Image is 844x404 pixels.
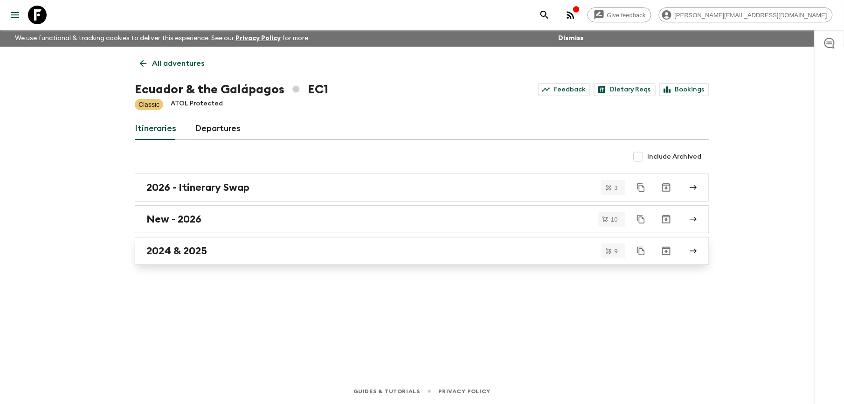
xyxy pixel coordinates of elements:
h2: New - 2026 [146,213,201,225]
button: Duplicate [633,211,650,228]
div: [PERSON_NAME][EMAIL_ADDRESS][DOMAIN_NAME] [659,7,833,22]
button: menu [6,6,24,24]
span: 3 [609,185,623,191]
a: Guides & Tutorials [353,386,420,397]
a: Privacy Policy [439,386,491,397]
button: Duplicate [633,179,650,196]
a: Dietary Reqs [594,83,656,96]
p: We use functional & tracking cookies to deliver this experience. See our for more. [11,30,314,47]
button: Duplicate [633,243,650,259]
button: Dismiss [556,32,586,45]
span: [PERSON_NAME][EMAIL_ADDRESS][DOMAIN_NAME] [670,12,832,19]
span: Give feedback [602,12,651,19]
span: 9 [609,248,623,254]
p: All adventures [152,58,204,69]
button: Archive [657,210,676,229]
a: Departures [195,118,241,140]
span: 10 [606,216,623,223]
p: ATOL Protected [171,99,223,110]
a: Give feedback [588,7,651,22]
a: New - 2026 [135,205,709,233]
a: Privacy Policy [235,35,281,42]
a: Itineraries [135,118,176,140]
p: Classic [138,100,159,109]
a: All adventures [135,54,209,73]
button: search adventures [535,6,554,24]
h2: 2024 & 2025 [146,245,207,257]
a: Bookings [659,83,709,96]
h2: 2026 - Itinerary Swap [146,181,249,194]
a: 2024 & 2025 [135,237,709,265]
button: Archive [657,242,676,260]
h1: Ecuador & the Galápagos EC1 [135,80,328,99]
button: Archive [657,178,676,197]
a: Feedback [538,83,590,96]
a: 2026 - Itinerary Swap [135,174,709,202]
span: Include Archived [648,152,702,161]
